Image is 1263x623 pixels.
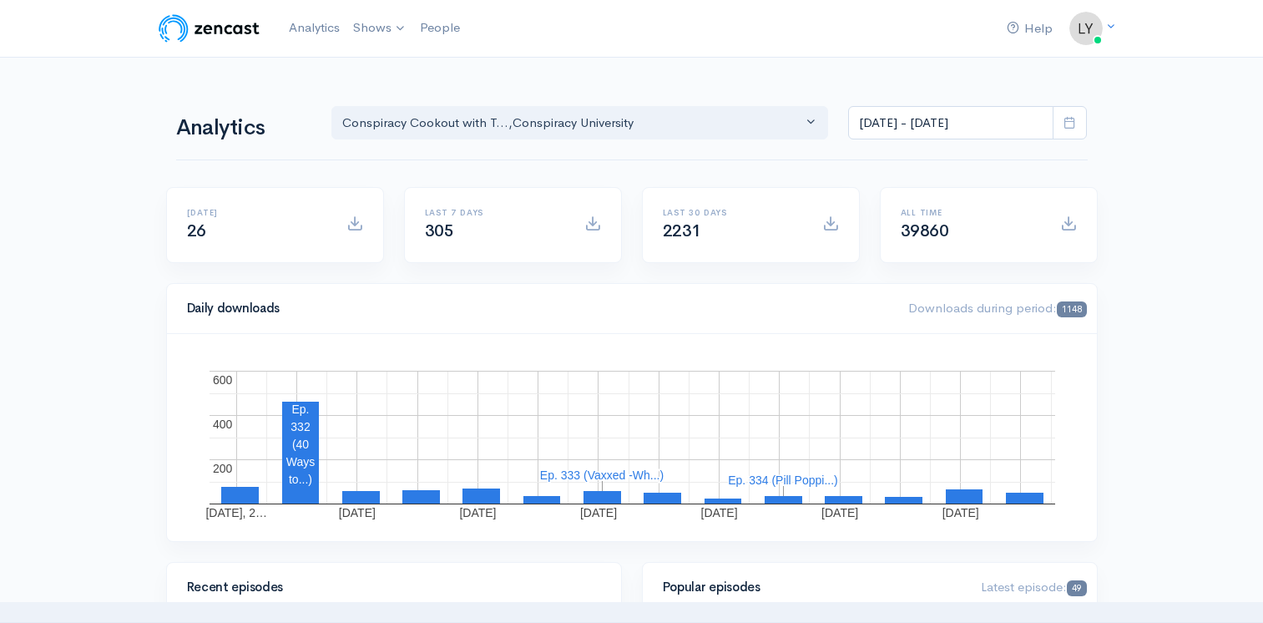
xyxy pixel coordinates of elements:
[187,580,591,595] h4: Recent episodes
[848,106,1053,140] input: analytics date range selector
[331,106,829,140] button: Conspiracy Cookout with T..., Conspiracy University
[425,208,564,217] h6: Last 7 days
[213,462,233,475] text: 200
[663,580,962,595] h4: Popular episodes
[1000,11,1059,47] a: Help
[728,474,838,487] text: Ep. 334 (Pill Poppi...)
[1057,301,1086,317] span: 1148
[908,300,1086,316] span: Downloads during period:
[205,506,267,519] text: [DATE], 2…
[1067,580,1086,596] span: 49
[425,220,454,241] span: 305
[288,473,311,486] text: to...)
[338,506,375,519] text: [DATE]
[187,301,889,316] h4: Daily downloads
[291,403,309,416] text: Ep.
[187,354,1077,521] svg: A chart.
[981,579,1086,595] span: Latest episode:
[579,506,616,519] text: [DATE]
[413,10,467,46] a: People
[663,208,802,217] h6: Last 30 days
[821,506,858,519] text: [DATE]
[187,220,206,241] span: 26
[901,220,949,241] span: 39860
[663,220,701,241] span: 2231
[187,208,326,217] h6: [DATE]
[1206,566,1246,606] iframe: gist-messenger-bubble-iframe
[213,418,233,431] text: 400
[1069,12,1103,45] img: ...
[700,506,737,519] text: [DATE]
[282,10,346,46] a: Analytics
[156,12,262,45] img: ZenCast Logo
[942,506,978,519] text: [DATE]
[459,506,496,519] text: [DATE]
[176,116,311,140] h1: Analytics
[213,373,233,387] text: 600
[346,10,413,47] a: Shows
[342,114,803,133] div: Conspiracy Cookout with T... , Conspiracy University
[539,469,663,482] text: Ep. 333 (Vaxxed -Wh...)
[901,208,1040,217] h6: All time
